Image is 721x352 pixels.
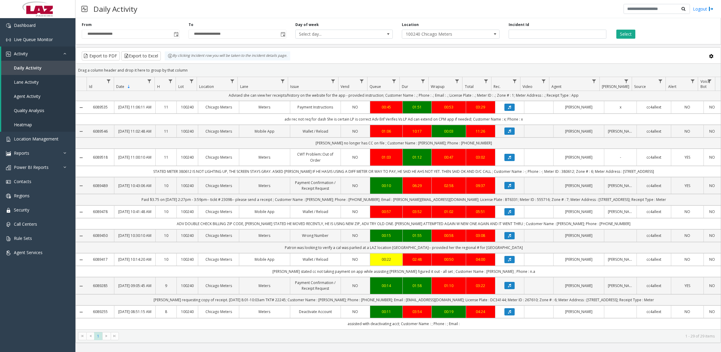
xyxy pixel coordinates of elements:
[640,257,667,262] a: cc4allext
[470,309,491,315] a: 04:24
[168,53,173,58] img: infoIcon.svg
[406,233,428,238] a: 01:55
[470,209,491,215] a: 05:51
[6,23,11,28] img: 'icon'
[178,84,184,89] span: Lot
[640,154,667,160] a: cc4allext
[406,154,428,160] div: 01:12
[180,209,194,215] a: 100240
[1,103,75,118] a: Quality Analysis
[435,183,462,189] div: 02:58
[352,309,358,314] span: NO
[374,309,399,315] a: 00:11
[82,22,92,27] label: From
[14,179,31,184] span: Contacts
[87,242,721,253] td: Patron was looking to verify a cal was parked at a LAZ location [GEOGRAPHIC_DATA]-- provided her ...
[470,154,491,160] a: 03:02
[352,209,358,214] span: NO
[76,129,87,134] a: Collapse Details
[90,209,110,215] a: 6089478
[470,128,491,134] a: 11:26
[202,128,235,134] a: Chicago Meters
[290,84,299,89] span: Issue
[435,209,462,215] div: 01:02
[243,128,286,134] a: Mobile App
[279,30,286,38] span: Toggle popup
[294,151,337,163] a: CWT Problem::Out of Order
[608,154,633,160] a: -
[1,47,75,61] a: Activity
[345,309,366,315] a: NO
[374,283,399,289] div: 00:14
[470,183,491,189] a: 09:37
[76,284,87,289] a: Collapse Details
[370,84,381,89] span: Queue
[118,233,151,238] a: [DATE] 10:30:10 AM
[419,77,427,85] a: Dur Filter Menu
[14,150,29,156] span: Reports
[406,283,428,289] a: 01:58
[6,222,11,227] img: 'icon'
[243,209,286,215] a: Mobile App
[87,318,721,329] td: assisted with deactivating acct; Customer Name : ; Phone : ; Email :
[14,51,28,57] span: Activity
[87,194,721,205] td: Paid $3.75 on [DATE] 2:27pm - 3:59pm-- tickt # 23098-- please send a receipt ; Customer Name : [P...
[707,283,717,289] a: NO
[557,104,600,110] a: [PERSON_NAME]
[374,154,399,160] div: 01:03
[6,151,11,156] img: 'icon'
[1,75,75,89] a: Lane Activity
[693,6,713,12] a: Logout
[557,309,600,315] a: [PERSON_NAME]
[470,104,491,110] a: 03:29
[294,280,337,291] a: Payment Confirmation / Receipt Request
[14,65,42,71] span: Daily Activity
[406,209,428,215] a: 03:52
[707,209,717,215] a: NO
[6,165,11,170] img: 'icon'
[470,257,491,262] a: 04:00
[159,104,173,110] a: 11
[374,104,399,110] a: 00:45
[180,128,194,134] a: 100240
[435,283,462,289] a: 01:10
[406,104,428,110] div: 01:51
[76,77,721,329] div: Data table
[374,233,399,238] div: 00:15
[202,154,235,160] a: Chicago Meters
[159,283,173,289] a: 9
[402,22,419,27] label: Location
[243,257,286,262] a: Mobile App
[374,257,399,262] a: 00:22
[374,128,399,134] a: 01:06
[90,128,110,134] a: 6089546
[14,221,37,227] span: Call Centers
[707,128,717,134] a: NO
[352,233,358,238] span: NO
[180,154,194,160] a: 100240
[557,283,600,289] a: [PERSON_NAME]
[345,104,366,110] a: NO
[118,128,151,134] a: [DATE] 11:02:48 AM
[509,22,529,27] label: Incident Id
[243,233,286,238] a: Meters
[435,257,462,262] a: 00:50
[87,166,721,177] td: STATED METER 380612 IS NOT LIGHTING UP, THE SCREEN STAYS GRAY. ASKED [PERSON_NAME] IF HE HAS/IS U...
[402,30,480,38] span: 100240 Chicago Meters
[159,154,173,160] a: 11
[76,210,87,215] a: Collapse Details
[81,2,87,16] img: pageIcon
[14,93,40,99] span: Agent Activity
[675,283,700,289] a: YES
[6,194,11,199] img: 'icon'
[470,283,491,289] a: 03:22
[352,105,358,110] span: NO
[557,257,600,262] a: [PERSON_NAME]
[707,257,717,262] a: NO
[87,218,721,229] td: ADV DOUBLE CHECK BILLING ZIP CODE, [PERSON_NAME] STATED HE MOVED RECENTLY, HE IS USING NEW ZIP, A...
[90,233,110,238] a: 6089450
